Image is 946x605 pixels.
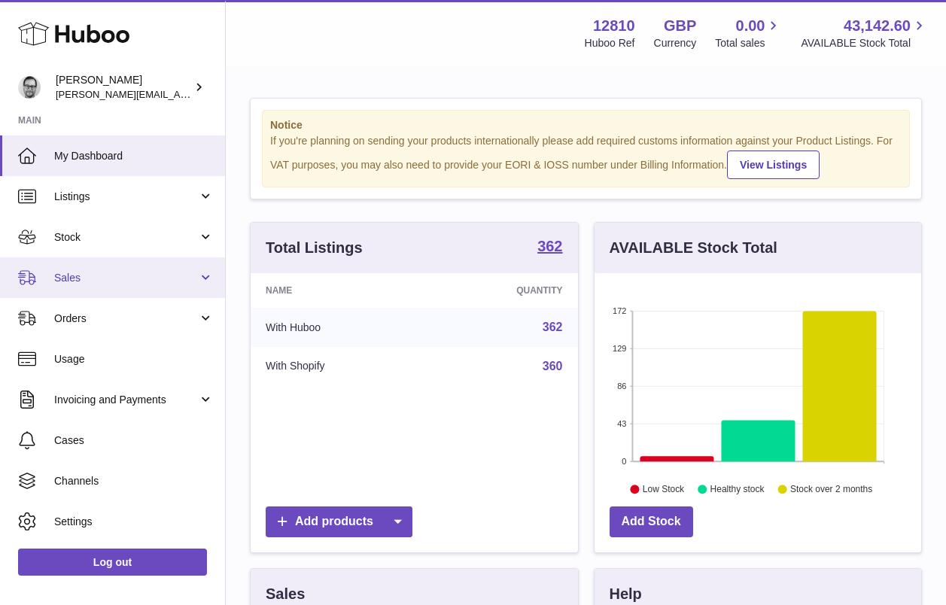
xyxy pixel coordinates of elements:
a: View Listings [727,150,820,179]
span: Usage [54,352,214,366]
text: 43 [617,419,626,428]
span: Cases [54,433,214,448]
div: Keywords by Traffic [166,89,254,99]
img: tab_domain_overview_orange.svg [41,87,53,99]
div: Huboo Ref [585,36,635,50]
td: With Huboo [251,308,427,347]
text: 0 [622,457,626,466]
h3: AVAILABLE Stock Total [610,238,777,258]
th: Name [251,273,427,308]
img: logo_orange.svg [24,24,36,36]
span: Invoicing and Payments [54,393,198,407]
span: Sales [54,271,198,285]
div: [PERSON_NAME] [56,73,191,102]
img: alex@digidistiller.com [18,76,41,99]
div: Domain: [DOMAIN_NAME] [39,39,166,51]
div: If you're planning on sending your products internationally please add required customs informati... [270,134,902,179]
span: Listings [54,190,198,204]
img: tab_keywords_by_traffic_grey.svg [150,87,162,99]
a: 43,142.60 AVAILABLE Stock Total [801,16,928,50]
a: 362 [537,239,562,257]
div: Currency [654,36,697,50]
strong: Notice [270,118,902,132]
h3: Help [610,584,642,604]
a: 362 [543,321,563,333]
span: My Dashboard [54,149,214,163]
a: Log out [18,549,207,576]
a: Add products [266,506,412,537]
text: 129 [613,344,626,353]
text: Low Stock [642,484,684,494]
div: Domain Overview [57,89,135,99]
span: Stock [54,230,198,245]
text: 172 [613,306,626,315]
strong: GBP [664,16,696,36]
a: Add Stock [610,506,693,537]
span: 0.00 [736,16,765,36]
a: 360 [543,360,563,372]
th: Quantity [427,273,577,308]
strong: 12810 [593,16,635,36]
span: [PERSON_NAME][EMAIL_ADDRESS][DOMAIN_NAME] [56,88,302,100]
span: AVAILABLE Stock Total [801,36,928,50]
strong: 362 [537,239,562,254]
img: website_grey.svg [24,39,36,51]
span: Total sales [715,36,782,50]
td: With Shopify [251,347,427,386]
span: Settings [54,515,214,529]
h3: Sales [266,584,305,604]
span: Orders [54,312,198,326]
text: 86 [617,382,626,391]
h3: Total Listings [266,238,363,258]
span: Channels [54,474,214,488]
text: Healthy stock [710,484,765,494]
a: 0.00 Total sales [715,16,782,50]
div: v 4.0.25 [42,24,74,36]
text: Stock over 2 months [790,484,872,494]
span: 43,142.60 [844,16,911,36]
